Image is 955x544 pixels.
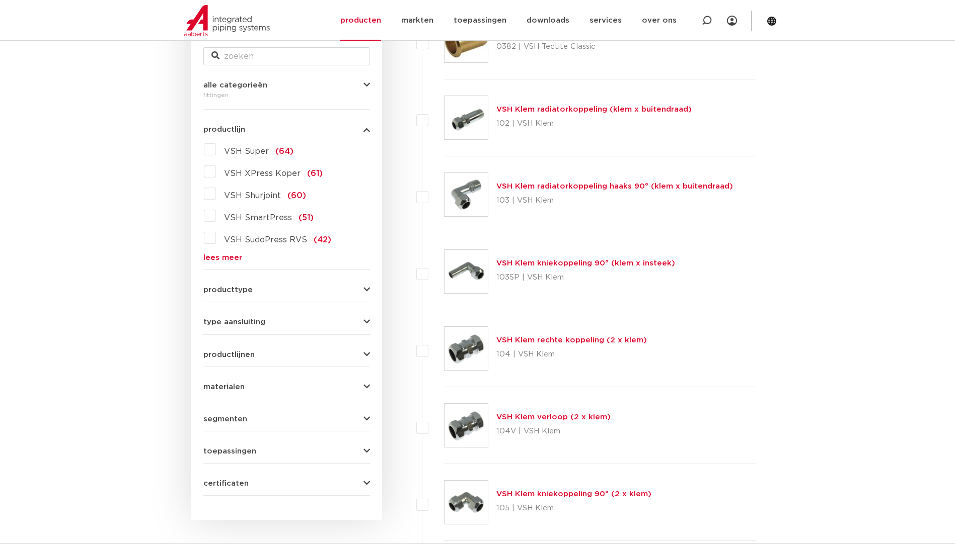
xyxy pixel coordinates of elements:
[203,286,370,294] button: producttype
[224,147,269,155] span: VSH Super
[496,336,647,344] a: VSH Klem rechte koppeling (2 x klem)
[496,193,733,209] p: 103 | VSH Klem
[224,169,301,177] span: VSH XPress Koper
[224,192,281,200] span: VSH Shurjoint
[203,318,370,326] button: type aansluiting
[203,126,370,133] button: productlijn
[203,81,370,89] button: alle categorieën
[203,254,370,261] a: lees meer
[445,481,488,524] img: Thumbnail for VSH Klem kniekoppeling 90° (2 x klem)
[203,81,267,89] span: alle categorieën
[496,106,692,113] a: VSH Klem radiatorkoppeling (klem x buitendraad)
[445,173,488,216] img: Thumbnail for VSH Klem radiatorkoppeling haaks 90° (klem x buitendraad)
[203,89,370,101] div: fittingen
[496,413,611,421] a: VSH Klem verloop (2 x klem)
[203,126,245,133] span: productlijn
[203,351,255,358] span: productlijnen
[275,147,293,155] span: (64)
[203,318,265,326] span: type aansluiting
[496,500,651,516] p: 105 | VSH Klem
[445,327,488,370] img: Thumbnail for VSH Klem rechte koppeling (2 x klem)
[496,116,692,132] p: 102 | VSH Klem
[224,236,307,244] span: VSH SudoPress RVS
[203,383,370,391] button: materialen
[299,214,314,222] span: (51)
[496,183,733,190] a: VSH Klem radiatorkoppeling haaks 90° (klem x buitendraad)
[496,259,675,267] a: VSH Klem kniekoppeling 90° (klem x insteek)
[224,214,292,222] span: VSH SmartPress
[203,286,253,294] span: producttype
[307,169,323,177] span: (61)
[496,269,675,286] p: 103SP | VSH Klem
[314,236,331,244] span: (42)
[203,480,370,487] button: certificaten
[496,346,647,362] p: 104 | VSH Klem
[445,404,488,447] img: Thumbnail for VSH Klem verloop (2 x klem)
[203,47,370,65] input: zoeken
[203,383,245,391] span: materialen
[496,39,596,55] p: 0382 | VSH Tectite Classic
[445,19,488,62] img: Thumbnail for Insert voor PB&PEX tube
[203,447,370,455] button: toepassingen
[203,447,256,455] span: toepassingen
[203,415,370,423] button: segmenten
[445,96,488,139] img: Thumbnail for VSH Klem radiatorkoppeling (klem x buitendraad)
[496,490,651,498] a: VSH Klem kniekoppeling 90° (2 x klem)
[496,423,611,439] p: 104V | VSH Klem
[445,250,488,293] img: Thumbnail for VSH Klem kniekoppeling 90° (klem x insteek)
[287,192,306,200] span: (60)
[203,415,247,423] span: segmenten
[203,351,370,358] button: productlijnen
[203,480,249,487] span: certificaten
